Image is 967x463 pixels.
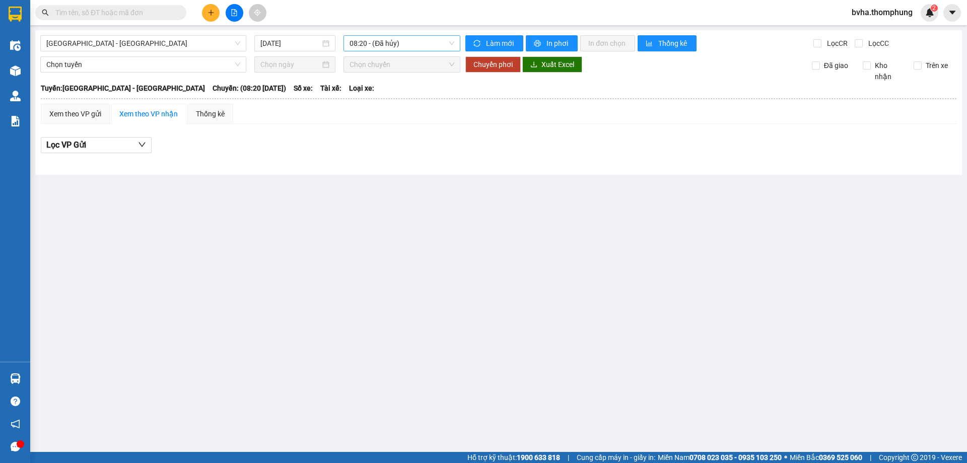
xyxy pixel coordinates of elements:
[864,38,890,49] span: Lọc CC
[465,56,521,73] button: Chuyển phơi
[948,8,957,17] span: caret-down
[202,4,220,22] button: plus
[568,452,569,463] span: |
[349,83,374,94] span: Loại xe:
[467,452,560,463] span: Hỗ trợ kỹ thuật:
[486,38,515,49] span: Làm mới
[119,108,178,119] div: Xem theo VP nhận
[819,453,862,461] strong: 0369 525 060
[231,9,238,16] span: file-add
[11,419,20,429] span: notification
[46,57,240,72] span: Chọn tuyến
[213,83,286,94] span: Chuyến: (08:20 [DATE])
[10,91,21,101] img: warehouse-icon
[294,83,313,94] span: Số xe:
[658,452,782,463] span: Miền Nam
[10,40,21,51] img: warehouse-icon
[870,452,871,463] span: |
[823,38,849,49] span: Lọc CR
[41,137,152,153] button: Lọc VP Gửi
[10,116,21,126] img: solution-icon
[260,59,320,70] input: Chọn ngày
[11,396,20,406] span: question-circle
[577,452,655,463] span: Cung cấp máy in - giấy in:
[46,139,86,151] span: Lọc VP Gửi
[249,4,266,22] button: aim
[658,38,688,49] span: Thống kê
[638,35,697,51] button: bar-chartThống kê
[646,40,654,48] span: bar-chart
[943,4,961,22] button: caret-down
[522,56,582,73] button: downloadXuất Excel
[922,60,952,71] span: Trên xe
[790,452,862,463] span: Miền Bắc
[138,141,146,149] span: down
[932,5,936,12] span: 2
[931,5,938,12] sup: 2
[260,38,320,49] input: 15/10/2025
[208,9,215,16] span: plus
[254,9,261,16] span: aim
[10,373,21,384] img: warehouse-icon
[689,453,782,461] strong: 0708 023 035 - 0935 103 250
[580,35,635,51] button: In đơn chọn
[784,455,787,459] span: ⚪️
[196,108,225,119] div: Thống kê
[546,38,570,49] span: In phơi
[49,108,101,119] div: Xem theo VP gửi
[11,442,20,451] span: message
[42,9,49,16] span: search
[473,40,482,48] span: sync
[320,83,341,94] span: Tài xế:
[9,7,22,22] img: logo-vxr
[526,35,578,51] button: printerIn phơi
[226,4,243,22] button: file-add
[55,7,174,18] input: Tìm tên, số ĐT hoặc mã đơn
[350,57,454,72] span: Chọn chuyến
[517,453,560,461] strong: 1900 633 818
[534,40,542,48] span: printer
[10,65,21,76] img: warehouse-icon
[871,60,906,82] span: Kho nhận
[350,36,454,51] span: 08:20 - (Đã hủy)
[41,84,205,92] b: Tuyến: [GEOGRAPHIC_DATA] - [GEOGRAPHIC_DATA]
[911,454,918,461] span: copyright
[465,35,523,51] button: syncLàm mới
[46,36,240,51] span: Hà Nội - Nghệ An
[925,8,934,17] img: icon-new-feature
[820,60,852,71] span: Đã giao
[844,6,921,19] span: bvha.thomphung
